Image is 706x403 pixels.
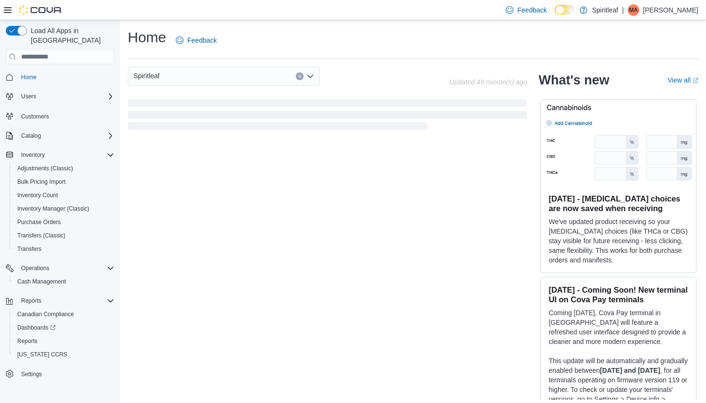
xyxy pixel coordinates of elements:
span: Dashboards [17,324,56,332]
button: Users [2,90,118,103]
span: Purchase Orders [17,218,61,226]
a: Adjustments (Classic) [13,163,77,174]
p: | [622,4,624,16]
span: Inventory Count [13,190,114,201]
span: Dashboards [13,322,114,333]
span: Catalog [21,132,41,140]
span: [US_STATE] CCRS [17,351,67,358]
button: Operations [17,262,53,274]
p: [PERSON_NAME] [643,4,698,16]
span: Catalog [17,130,114,142]
span: Transfers (Classic) [17,232,65,239]
a: Home [17,71,40,83]
span: Operations [21,264,49,272]
button: Inventory Manager (Classic) [10,202,118,215]
a: Reports [13,335,41,347]
span: Home [21,73,37,81]
span: Operations [17,262,114,274]
button: Purchase Orders [10,215,118,229]
button: Inventory Count [10,189,118,202]
span: Inventory Manager (Classic) [17,205,89,213]
p: Coming [DATE], Cova Pay terminal in [GEOGRAPHIC_DATA] will feature a refreshed user interface des... [548,308,688,346]
span: MA [629,4,638,16]
p: Updated 49 minute(s) ago [450,78,527,86]
button: Inventory [2,148,118,162]
button: Reports [10,334,118,348]
span: Inventory Manager (Classic) [13,203,114,214]
button: Users [17,91,40,102]
button: Inventory [17,149,49,161]
button: [US_STATE] CCRS [10,348,118,361]
span: Settings [21,370,42,378]
span: Washington CCRS [13,349,114,360]
h3: [DATE] - Coming Soon! New terminal UI on Cova Pay terminals [548,285,688,304]
span: Bulk Pricing Import [13,176,114,188]
button: Open list of options [306,72,314,80]
img: Cova [19,5,62,15]
span: Purchase Orders [13,216,114,228]
span: Users [17,91,114,102]
button: Settings [2,367,118,381]
span: Reports [21,297,41,305]
span: Bulk Pricing Import [17,178,66,186]
span: Adjustments (Classic) [17,165,73,172]
a: Feedback [172,31,220,50]
button: Reports [17,295,45,307]
a: Feedback [502,0,550,20]
span: Canadian Compliance [17,310,74,318]
svg: External link [693,78,698,83]
a: Inventory Count [13,190,62,201]
span: Customers [17,110,114,122]
span: Inventory [17,149,114,161]
span: Reports [17,295,114,307]
button: Cash Management [10,275,118,288]
h1: Home [128,28,166,47]
a: Purchase Orders [13,216,65,228]
strong: [DATE] and [DATE] [600,367,660,374]
a: View allExternal link [668,76,698,84]
span: Inventory [21,151,45,159]
a: Dashboards [13,322,60,333]
a: Cash Management [13,276,70,287]
span: Transfers [13,243,114,255]
span: Transfers [17,245,41,253]
span: Users [21,93,36,100]
span: Reports [13,335,114,347]
h3: [DATE] - [MEDICAL_DATA] choices are now saved when receiving [548,194,688,213]
span: Loading [128,101,527,132]
a: Customers [17,111,53,122]
a: Transfers (Classic) [13,230,69,241]
input: Dark Mode [555,5,575,15]
span: Reports [17,337,37,345]
h2: What's new [538,72,609,88]
span: Canadian Compliance [13,308,114,320]
button: Reports [2,294,118,308]
span: Customers [21,113,49,120]
p: We've updated product receiving so your [MEDICAL_DATA] choices (like THCa or CBG) stay visible fo... [548,217,688,265]
span: Load All Apps in [GEOGRAPHIC_DATA] [27,26,114,45]
p: Spiritleaf [592,4,618,16]
button: Canadian Compliance [10,308,118,321]
a: [US_STATE] CCRS [13,349,71,360]
span: Home [17,71,114,83]
span: Inventory Count [17,191,58,199]
a: Transfers [13,243,45,255]
span: Transfers (Classic) [13,230,114,241]
a: Inventory Manager (Classic) [13,203,93,214]
button: Adjustments (Classic) [10,162,118,175]
span: Feedback [517,5,547,15]
button: Operations [2,261,118,275]
button: Bulk Pricing Import [10,175,118,189]
a: Settings [17,368,46,380]
span: Adjustments (Classic) [13,163,114,174]
button: Clear input [296,72,304,80]
a: Dashboards [10,321,118,334]
span: Feedback [187,36,217,45]
div: Michael A [628,4,639,16]
button: Home [2,70,118,84]
button: Transfers (Classic) [10,229,118,242]
span: Spiritleaf [134,70,159,82]
button: Customers [2,109,118,123]
a: Bulk Pricing Import [13,176,70,188]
